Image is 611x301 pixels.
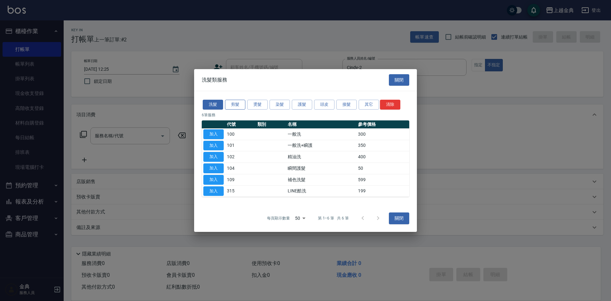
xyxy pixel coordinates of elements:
[286,140,356,151] td: 一般洗+瞬護
[318,215,349,221] p: 第 1–6 筆 共 6 筆
[203,141,224,151] button: 加入
[225,174,256,185] td: 109
[267,215,290,221] p: 每頁顯示數量
[292,210,308,227] div: 50
[202,112,409,118] p: 6 筆服務
[356,140,409,151] td: 350
[380,100,400,110] button: 清除
[225,128,256,140] td: 100
[225,151,256,163] td: 102
[225,140,256,151] td: 101
[359,100,379,110] button: 其它
[225,100,245,110] button: 剪髮
[356,120,409,129] th: 參考價格
[203,100,223,110] button: 洗髮
[286,185,356,197] td: LINE酷洗
[356,163,409,174] td: 50
[256,120,286,129] th: 類別
[292,100,312,110] button: 護髮
[314,100,334,110] button: 頭皮
[286,163,356,174] td: 瞬間護髮
[286,128,356,140] td: 一般洗
[225,120,256,129] th: 代號
[336,100,357,110] button: 接髮
[286,120,356,129] th: 名稱
[202,77,227,83] span: 洗髮類服務
[286,151,356,163] td: 精油洗
[356,151,409,163] td: 400
[389,212,409,224] button: 關閉
[356,128,409,140] td: 300
[203,163,224,173] button: 加入
[247,100,268,110] button: 燙髮
[225,163,256,174] td: 104
[203,129,224,139] button: 加入
[389,74,409,86] button: 關閉
[203,186,224,196] button: 加入
[203,152,224,162] button: 加入
[356,185,409,197] td: 199
[225,185,256,197] td: 315
[356,174,409,185] td: 599
[286,174,356,185] td: 補色洗髮
[270,100,290,110] button: 染髮
[203,175,224,185] button: 加入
